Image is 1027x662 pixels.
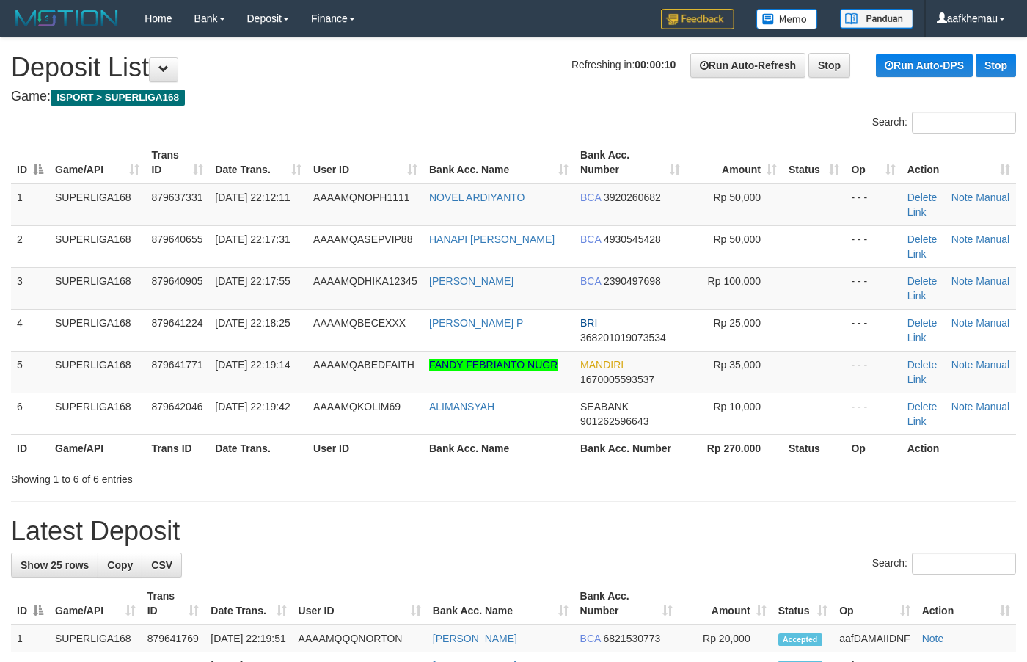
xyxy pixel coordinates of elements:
a: Manual Link [907,233,1009,260]
h4: Game: [11,90,1016,104]
span: [DATE] 22:19:14 [215,359,290,371]
th: Game/API: activate to sort column ascending [49,142,145,183]
td: - - - [845,225,901,267]
span: Rp 50,000 [713,192,761,203]
th: Op [845,434,901,462]
span: BCA [580,233,601,245]
label: Search: [872,112,1016,134]
td: - - - [845,393,901,434]
td: 4 [11,309,49,351]
td: SUPERLIGA168 [49,267,145,309]
th: Amount: activate to sort column ascending [679,583,772,625]
span: 879641771 [151,359,202,371]
td: - - - [845,309,901,351]
td: 6 [11,393,49,434]
td: SUPERLIGA168 [49,393,145,434]
th: Bank Acc. Name: activate to sort column ascending [423,142,574,183]
span: AAAAMQBECEXXX [313,317,406,329]
td: [DATE] 22:19:51 [205,625,292,652]
td: SUPERLIGA168 [49,625,142,652]
th: Bank Acc. Number: activate to sort column ascending [574,142,686,183]
td: Rp 20,000 [679,625,772,652]
span: Copy 3920260682 to clipboard [604,192,661,203]
a: NOVEL ARDIYANTO [429,192,525,203]
th: Amount: activate to sort column ascending [686,142,783,183]
th: Op: activate to sort column ascending [833,583,915,625]
th: Status [783,434,845,462]
td: 1 [11,183,49,226]
span: BRI [580,317,597,329]
a: [PERSON_NAME] P [429,317,523,329]
img: Button%20Memo.svg [756,9,818,29]
span: Rp 35,000 [713,359,761,371]
span: Copy 901262596643 to clipboard [580,415,648,427]
td: SUPERLIGA168 [49,183,145,226]
img: MOTION_logo.png [11,7,123,29]
a: Delete [907,233,937,245]
th: Date Trans. [209,434,307,462]
a: Note [951,275,973,287]
th: Action [902,434,1016,462]
th: Status: activate to sort column ascending [783,142,845,183]
a: Note [951,359,973,371]
span: AAAAMQASEPVIP88 [313,233,412,245]
a: Stop [976,54,1016,77]
th: Bank Acc. Number: activate to sort column ascending [574,583,679,625]
span: AAAAMQNOPH1111 [313,192,410,203]
td: 2 [11,225,49,267]
th: Trans ID: activate to sort column ascending [145,142,209,183]
td: - - - [845,183,901,226]
span: Rp 100,000 [708,275,761,287]
span: 879641224 [151,317,202,329]
span: Copy 6821530773 to clipboard [603,633,660,644]
span: AAAAMQDHIKA12345 [313,275,417,287]
span: 879642046 [151,401,202,412]
td: SUPERLIGA168 [49,225,145,267]
strong: 00:00:10 [635,59,676,70]
th: Trans ID: activate to sort column ascending [142,583,205,625]
th: Bank Acc. Number [574,434,686,462]
a: Show 25 rows [11,553,98,578]
td: 879641769 [142,625,205,652]
a: Delete [907,275,937,287]
th: ID: activate to sort column descending [11,583,49,625]
span: [DATE] 22:18:25 [215,317,290,329]
a: Delete [907,317,937,329]
th: Action: activate to sort column ascending [916,583,1016,625]
span: Copy 1670005593537 to clipboard [580,374,654,385]
span: CSV [151,559,172,571]
h1: Latest Deposit [11,517,1016,546]
a: CSV [142,553,182,578]
a: Manual Link [907,359,1009,385]
td: - - - [845,351,901,393]
span: Copy 368201019073534 to clipboard [580,332,666,343]
a: Note [951,317,973,329]
a: Manual Link [907,275,1009,302]
a: FANDY FEBRIANTO NUGR [429,359,558,371]
th: Bank Acc. Name [423,434,574,462]
th: Op: activate to sort column ascending [845,142,901,183]
span: 879640655 [151,233,202,245]
th: Date Trans.: activate to sort column ascending [209,142,307,183]
span: 879640905 [151,275,202,287]
th: Trans ID [145,434,209,462]
th: Game/API: activate to sort column ascending [49,583,142,625]
label: Search: [872,553,1016,575]
span: [DATE] 22:19:42 [215,401,290,412]
span: [DATE] 22:17:31 [215,233,290,245]
a: Run Auto-Refresh [690,53,805,78]
h1: Deposit List [11,53,1016,82]
th: Status: activate to sort column ascending [772,583,834,625]
span: Rp 50,000 [713,233,761,245]
span: ISPORT > SUPERLIGA168 [51,90,185,106]
span: Accepted [778,633,822,646]
th: ID [11,434,49,462]
td: 5 [11,351,49,393]
th: User ID [307,434,423,462]
span: Rp 10,000 [713,401,761,412]
td: - - - [845,267,901,309]
a: Delete [907,359,937,371]
span: BCA [580,275,601,287]
th: Action: activate to sort column ascending [902,142,1016,183]
span: [DATE] 22:12:11 [215,192,290,203]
